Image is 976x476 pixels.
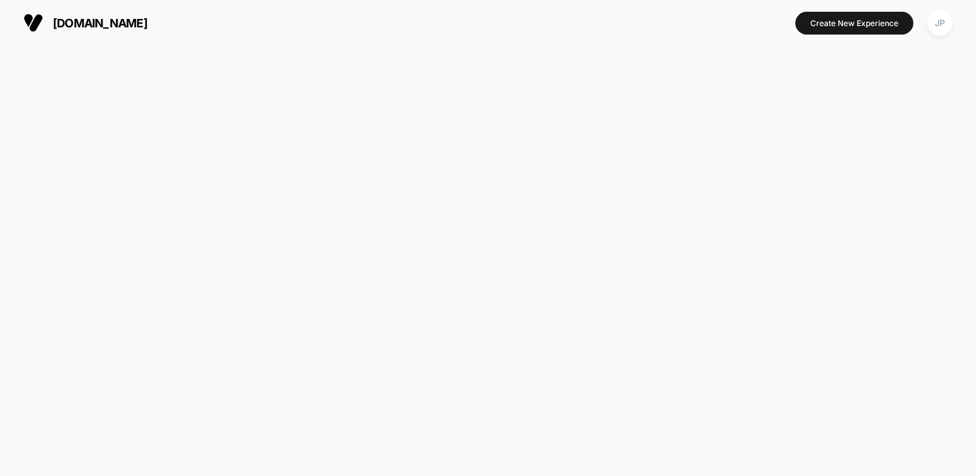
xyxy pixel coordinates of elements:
[795,12,913,35] button: Create New Experience
[923,10,956,37] button: JP
[53,16,147,30] span: [DOMAIN_NAME]
[23,13,43,33] img: Visually logo
[927,10,953,36] div: JP
[20,12,151,33] button: [DOMAIN_NAME]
